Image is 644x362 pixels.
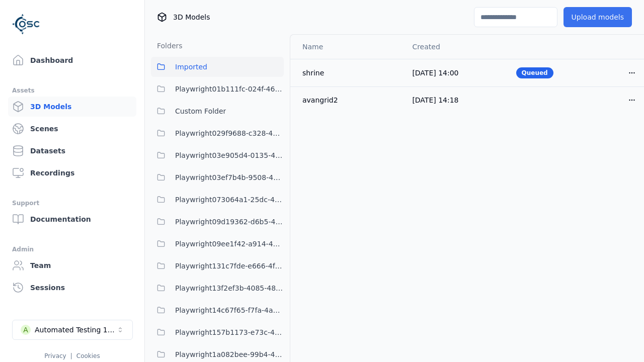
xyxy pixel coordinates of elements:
[151,57,284,77] button: Imported
[151,145,284,165] button: Playwright03e905d4-0135-4922-94e2-0c56aa41bf04
[70,352,72,359] span: |
[151,123,284,143] button: Playwright029f9688-c328-482d-9c42-3b0c529f8514
[175,216,284,228] span: Playwright09d19362-d6b5-4945-b4e5-b2ff4a555945
[8,50,136,70] a: Dashboard
[151,256,284,276] button: Playwright131c7fde-e666-4f3e-be7e-075966dc97bc
[302,95,396,105] div: avangrid2
[302,68,396,78] div: shrine
[151,79,284,99] button: Playwright01b111fc-024f-466d-9bae-c06bfb571c6d
[290,35,404,59] th: Name
[175,127,284,139] span: Playwright029f9688-c328-482d-9c42-3b0c529f8514
[8,119,136,139] a: Scenes
[175,260,284,272] span: Playwright131c7fde-e666-4f3e-be7e-075966dc97bc
[151,212,284,232] button: Playwright09d19362-d6b5-4945-b4e5-b2ff4a555945
[21,325,31,335] div: A
[151,322,284,342] button: Playwright157b1173-e73c-4808-a1ac-12e2e4cec217
[151,234,284,254] button: Playwright09ee1f42-a914-43b3-abf1-e7ca57cf5f96
[151,101,284,121] button: Custom Folder
[175,304,284,316] span: Playwright14c67f65-f7fa-4a69-9dce-fa9a259dcaa1
[151,278,284,298] button: Playwright13f2ef3b-4085-48b8-a429-2a4839ebbf05
[12,320,133,340] button: Select a workspace
[12,84,132,97] div: Assets
[175,194,284,206] span: Playwright073064a1-25dc-42be-bd5d-9b023c0ea8dd
[151,41,183,51] h3: Folders
[175,83,284,95] span: Playwright01b111fc-024f-466d-9bae-c06bfb571c6d
[8,209,136,229] a: Documentation
[175,171,284,184] span: Playwright03ef7b4b-9508-47f0-8afd-5e0ec78663fc
[175,105,226,117] span: Custom Folder
[44,352,66,359] a: Privacy
[151,167,284,188] button: Playwright03ef7b4b-9508-47f0-8afd-5e0ec78663fc
[412,69,458,77] span: [DATE] 14:00
[12,197,132,209] div: Support
[8,141,136,161] a: Datasets
[516,67,553,78] div: Queued
[35,325,116,335] div: Automated Testing 1 - Playwright
[175,348,284,360] span: Playwright1a082bee-99b4-4375-8133-1395ef4c0af5
[175,149,284,161] span: Playwright03e905d4-0135-4922-94e2-0c56aa41bf04
[404,35,508,59] th: Created
[8,97,136,117] a: 3D Models
[175,238,284,250] span: Playwright09ee1f42-a914-43b3-abf1-e7ca57cf5f96
[412,96,458,104] span: [DATE] 14:18
[12,243,132,255] div: Admin
[173,12,210,22] span: 3D Models
[8,163,136,183] a: Recordings
[151,190,284,210] button: Playwright073064a1-25dc-42be-bd5d-9b023c0ea8dd
[12,10,40,38] img: Logo
[175,282,284,294] span: Playwright13f2ef3b-4085-48b8-a429-2a4839ebbf05
[563,7,632,27] button: Upload models
[175,326,284,338] span: Playwright157b1173-e73c-4808-a1ac-12e2e4cec217
[8,255,136,276] a: Team
[175,61,207,73] span: Imported
[8,278,136,298] a: Sessions
[76,352,100,359] a: Cookies
[151,300,284,320] button: Playwright14c67f65-f7fa-4a69-9dce-fa9a259dcaa1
